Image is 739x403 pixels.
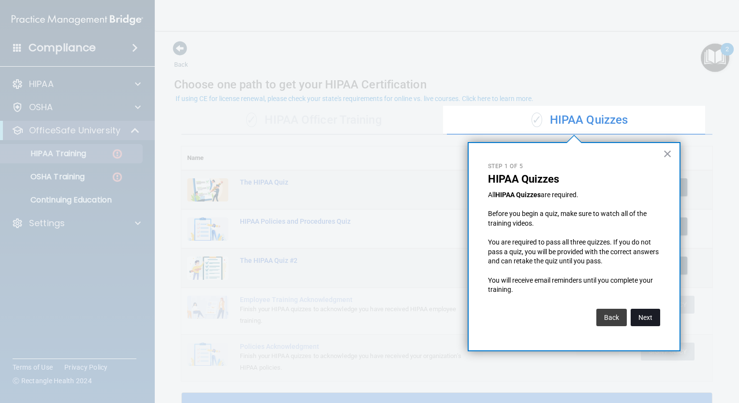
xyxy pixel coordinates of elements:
button: Back [596,309,627,326]
p: HIPAA Quizzes [488,173,660,186]
button: Next [631,309,660,326]
iframe: Drift Widget Chat Controller [572,335,727,373]
p: You are required to pass all three quizzes. If you do not pass a quiz, you will be provided with ... [488,238,660,266]
div: HIPAA Quizzes [447,106,712,135]
span: are required. [541,191,578,199]
span: ✓ [532,113,542,127]
p: Step 1 of 5 [488,162,660,171]
span: All [488,191,495,199]
button: Close [663,146,672,161]
p: Before you begin a quiz, make sure to watch all of the training videos. [488,209,660,228]
p: You will receive email reminders until you complete your training. [488,276,660,295]
strong: HIPAA Quizzes [495,191,541,199]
